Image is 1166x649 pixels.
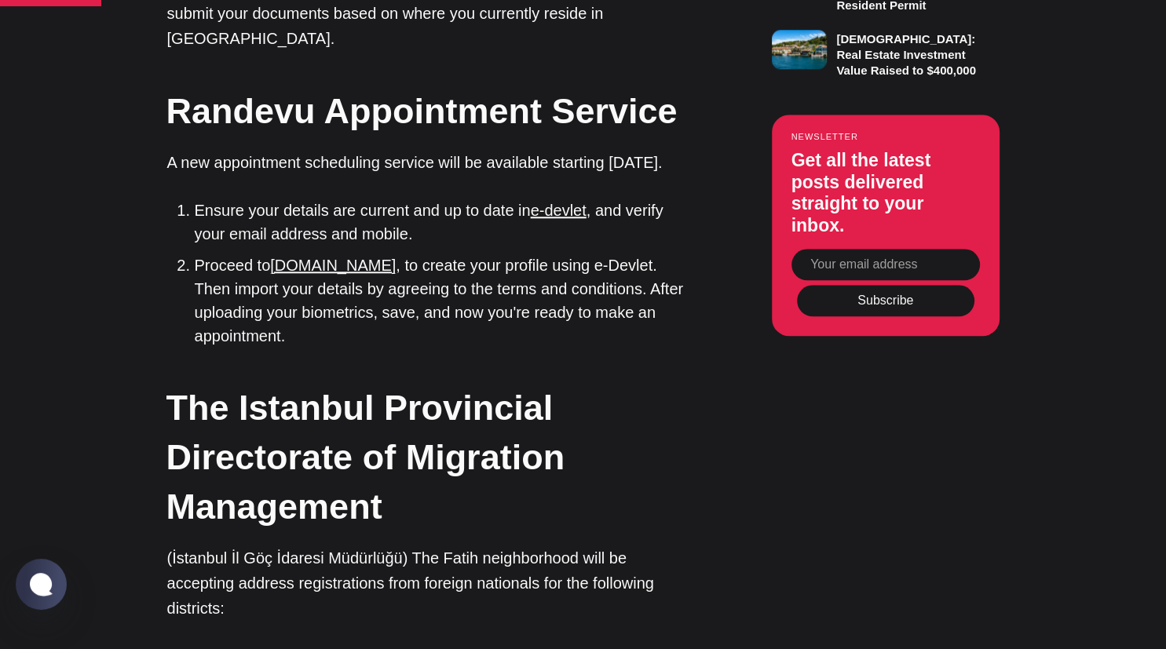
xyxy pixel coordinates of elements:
li: Proceed to , to create your profile using e-Devlet. Then import your details by agreeing to the t... [195,253,693,348]
input: Your email address [791,249,980,280]
h2: Randevu Appointment Service [166,86,693,136]
li: Ensure your details are current and up to date in , and verify your email address and mobile. [195,199,693,246]
p: (İstanbul İl Göç İdaresi Müdürlüğü) The Fatih neighborhood will be accepting address registration... [167,545,693,621]
a: [DEMOGRAPHIC_DATA]: Real Estate Investment Value Raised to $400,000 [772,24,1000,79]
a: e-devlet [531,202,587,219]
h3: Get all the latest posts delivered straight to your inbox. [791,150,980,236]
a: [DOMAIN_NAME] [270,257,396,274]
button: Subscribe [797,285,974,316]
h2: The Istanbul Provincial Directorate of Migration Management [166,383,693,531]
p: A new appointment scheduling service will be available starting [DATE]. [167,150,693,175]
h3: [DEMOGRAPHIC_DATA]: Real Estate Investment Value Raised to $400,000 [836,32,976,78]
small: Newsletter [791,132,980,141]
